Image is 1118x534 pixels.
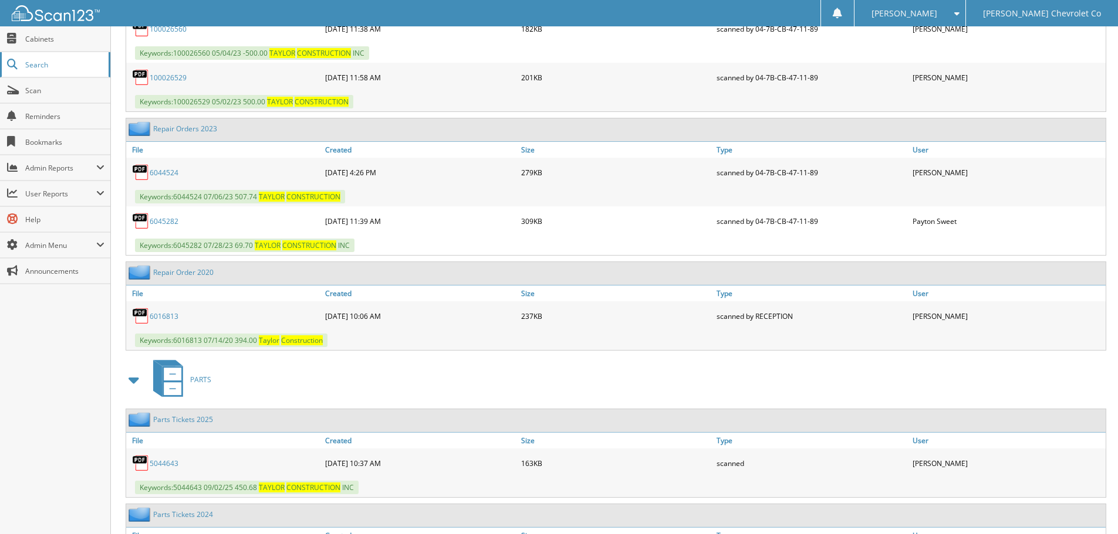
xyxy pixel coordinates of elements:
[135,190,345,203] span: Keywords: 6 0 4 4 5 2 4 0 7 / 0 6 / 2 3 5 0 7 . 7 4
[129,412,153,427] img: folder2.png
[25,34,104,44] span: Cabinets
[135,239,354,252] span: Keywords: 6 0 4 5 2 8 2 0 7 / 2 8 / 2 3 6 9 . 7 0 I N C
[132,20,150,38] img: PDF.png
[322,142,518,158] a: Created
[135,46,369,60] span: Keywords: 1 0 0 0 2 6 5 6 0 0 5 / 0 4 / 2 3 - 5 0 0 . 0 0 I N C
[322,66,518,89] div: [DATE] 11:58 AM
[153,414,213,424] a: Parts Tickets 2025
[910,17,1106,40] div: [PERSON_NAME]
[150,458,178,468] a: 5044643
[518,66,714,89] div: 201KB
[12,5,100,21] img: scan123-logo-white.svg
[150,168,178,178] a: 6044524
[322,451,518,475] div: [DATE] 10:37 AM
[322,285,518,301] a: Created
[714,161,910,184] div: scanned by 04-7B-CB-47-11-89
[714,285,910,301] a: Type
[25,189,96,199] span: User Reports
[714,142,910,158] a: Type
[910,451,1106,475] div: [PERSON_NAME]
[910,66,1106,89] div: [PERSON_NAME]
[714,209,910,233] div: scanned by 04-7B-CB-47-11-89
[25,266,104,276] span: Announcements
[259,192,285,202] span: T A Y L O R
[983,10,1101,17] span: [PERSON_NAME] Chevrolet Co
[132,307,150,325] img: PDF.png
[129,507,153,522] img: folder2.png
[518,451,714,475] div: 163KB
[714,304,910,328] div: scanned by RECEPTION
[153,267,214,277] a: Repair Order 2020
[153,509,213,519] a: Parts Tickets 2024
[518,209,714,233] div: 309KB
[910,142,1106,158] a: User
[286,192,340,202] span: C O N S T R U C T I O N
[259,482,285,492] span: T A Y L O R
[150,216,178,226] a: 6045282
[150,311,178,321] a: 6016813
[135,95,353,108] span: Keywords: 1 0 0 0 2 6 5 2 9 0 5 / 0 2 / 2 3 5 0 0 . 0 0
[129,121,153,136] img: folder2.png
[322,433,518,448] a: Created
[714,451,910,475] div: scanned
[126,285,322,301] a: File
[714,66,910,89] div: scanned by 04-7B-CB-47-11-89
[190,375,211,385] span: P A R T S
[25,240,96,250] span: Admin Menu
[132,164,150,181] img: PDF.png
[910,433,1106,448] a: User
[714,17,910,40] div: scanned by 04-7B-CB-47-11-89
[150,73,187,83] a: 100026529
[295,97,349,107] span: C O N S T R U C T I O N
[282,240,336,250] span: C O N S T R U C T I O N
[322,17,518,40] div: [DATE] 11:38 AM
[910,304,1106,328] div: [PERSON_NAME]
[518,142,714,158] a: Size
[132,454,150,472] img: PDF.png
[135,334,327,347] span: Keywords: 6 0 1 6 8 1 3 0 7 / 1 4 / 2 0 3 9 4 . 0 0
[25,60,103,70] span: Search
[518,17,714,40] div: 182KB
[322,209,518,233] div: [DATE] 11:39 AM
[135,481,359,494] span: Keywords: 5 0 4 4 6 4 3 0 9 / 0 2 / 2 5 4 5 0 . 6 8 I N C
[146,356,211,403] a: PARTS
[259,335,279,345] span: T a y l o r
[25,215,104,225] span: Help
[518,285,714,301] a: Size
[281,335,323,345] span: C o n s t r u c t i o n
[322,304,518,328] div: [DATE] 10:06 AM
[25,111,104,121] span: Reminders
[518,161,714,184] div: 279KB
[1059,478,1118,534] iframe: Chat Widget
[267,97,293,107] span: T A Y L O R
[153,124,217,134] a: Repair Orders 2023
[269,48,295,58] span: T A Y L O R
[255,240,281,250] span: T A Y L O R
[872,10,937,17] span: [PERSON_NAME]
[297,48,351,58] span: C O N S T R U C T I O N
[518,433,714,448] a: Size
[129,265,153,280] img: folder2.png
[126,142,322,158] a: File
[286,482,340,492] span: C O N S T R U C T I O N
[322,161,518,184] div: [DATE] 4:26 PM
[910,209,1106,233] div: Payton Sweet
[132,212,150,230] img: PDF.png
[910,285,1106,301] a: User
[714,433,910,448] a: Type
[25,163,96,173] span: Admin Reports
[910,161,1106,184] div: [PERSON_NAME]
[25,137,104,147] span: Bookmarks
[25,86,104,96] span: Scan
[132,69,150,86] img: PDF.png
[126,433,322,448] a: File
[518,304,714,328] div: 237KB
[150,24,187,34] a: 100026560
